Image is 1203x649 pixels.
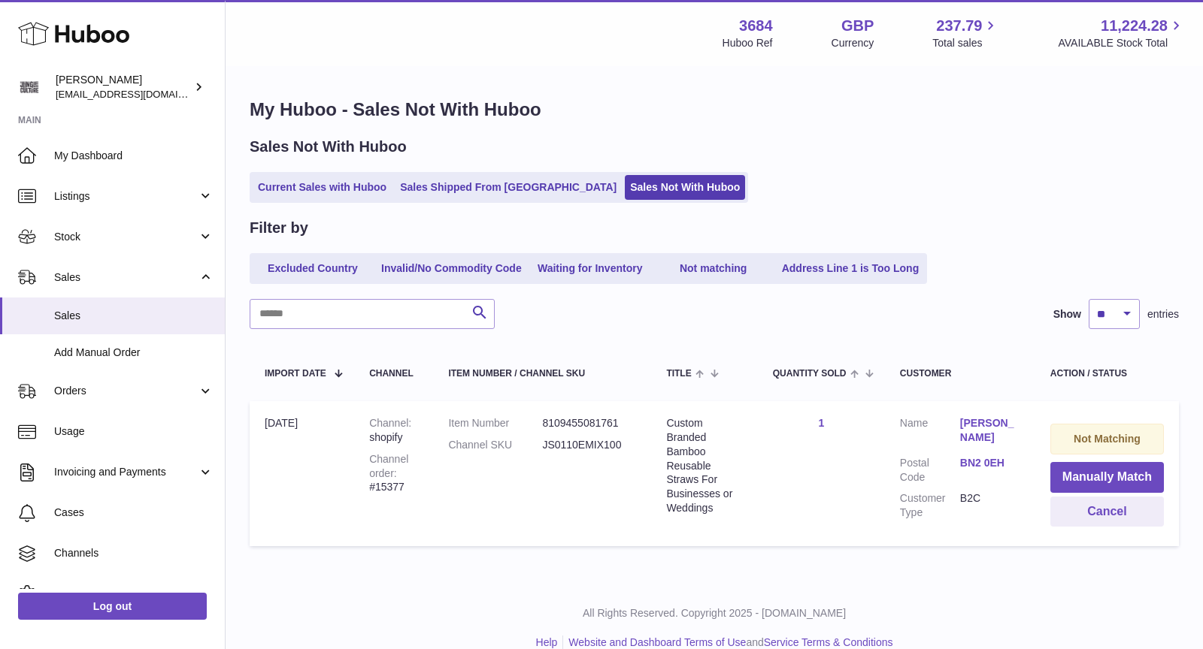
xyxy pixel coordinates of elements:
[54,346,214,360] span: Add Manual Order
[250,98,1179,122] h1: My Huboo - Sales Not With Huboo
[1053,307,1081,321] label: Show
[54,309,214,323] span: Sales
[936,16,982,36] span: 237.79
[448,369,636,379] div: Item Number / Channel SKU
[54,546,214,560] span: Channels
[960,491,1020,520] dd: B2C
[625,175,745,200] a: Sales Not With Huboo
[1147,307,1179,321] span: entries
[448,416,542,430] dt: Item Number
[1058,36,1185,50] span: AVAILABLE Stock Total
[18,76,41,98] img: theinternationalventure@gmail.com
[369,416,418,445] div: shopify
[666,369,691,379] span: Title
[1050,462,1164,493] button: Manually Match
[54,149,214,163] span: My Dashboard
[250,137,407,157] h2: Sales Not With Huboo
[777,256,925,281] a: Address Line 1 is Too Long
[54,189,198,204] span: Listings
[376,256,527,281] a: Invalid/No Commodity Code
[54,465,198,479] span: Invoicing and Payments
[653,256,774,281] a: Not matching
[238,606,1191,620] p: All Rights Reserved. Copyright 2025 - [DOMAIN_NAME]
[265,369,326,379] span: Import date
[530,256,650,281] a: Waiting for Inventory
[56,73,191,101] div: [PERSON_NAME]
[1074,433,1141,445] strong: Not Matching
[395,175,622,200] a: Sales Shipped From [GEOGRAPHIC_DATA]
[448,438,542,452] dt: Channel SKU
[1058,16,1185,50] a: 11,224.28 AVAILABLE Stock Total
[54,270,198,285] span: Sales
[1050,497,1164,527] button: Cancel
[536,636,558,648] a: Help
[54,384,198,398] span: Orders
[764,636,893,648] a: Service Terms & Conditions
[1101,16,1168,36] span: 11,224.28
[369,452,418,495] div: #15377
[832,36,874,50] div: Currency
[1050,369,1164,379] div: Action / Status
[568,636,746,648] a: Website and Dashboard Terms of Use
[960,456,1020,470] a: BN2 0EH
[960,416,1020,445] a: [PERSON_NAME]
[54,424,214,439] span: Usage
[932,16,999,50] a: 237.79 Total sales
[253,256,373,281] a: Excluded Country
[773,369,847,379] span: Quantity Sold
[818,417,824,429] a: 1
[54,506,214,520] span: Cases
[841,16,874,36] strong: GBP
[18,593,207,620] a: Log out
[666,416,742,515] div: Custom Branded Bamboo Reusable Straws For Businesses or Weddings
[739,16,773,36] strong: 3684
[932,36,999,50] span: Total sales
[54,230,198,244] span: Stock
[369,417,411,429] strong: Channel
[54,587,214,601] span: Settings
[369,369,418,379] div: Channel
[900,416,960,448] dt: Name
[542,416,636,430] dd: 8109455081761
[56,88,221,100] span: [EMAIL_ADDRESS][DOMAIN_NAME]
[542,438,636,452] dd: JS0110EMIX100
[250,218,308,238] h2: Filter by
[900,456,960,484] dt: Postal Code
[369,453,408,479] strong: Channel order
[900,491,960,520] dt: Customer Type
[250,401,354,546] td: [DATE]
[900,369,1020,379] div: Customer
[723,36,773,50] div: Huboo Ref
[253,175,392,200] a: Current Sales with Huboo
